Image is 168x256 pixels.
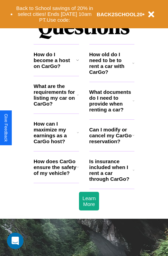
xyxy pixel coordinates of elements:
b: BACK2SCHOOL20 [97,11,143,17]
h3: What documents do I need to provide when renting a car? [89,89,133,112]
h3: How does CarGo ensure the safety of my vehicle? [34,158,77,176]
h3: How old do I need to be to rent a car with CarGo? [89,51,133,75]
h3: Is insurance included when I rent a car through CarGo? [89,158,133,182]
h3: How do I become a host on CarGo? [34,51,76,69]
iframe: Intercom live chat [7,233,24,249]
h3: How can I maximize my earnings as a CarGo host? [34,121,77,144]
h3: What are the requirements for listing my car on CarGo? [34,83,77,107]
h3: Can I modify or cancel my CarGo reservation? [89,127,132,144]
div: Give Feedback [3,114,8,142]
button: Back to School savings of 20% in select cities! Ends [DATE] 10am PT.Use code: [13,3,97,25]
button: Learn More [79,192,99,210]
